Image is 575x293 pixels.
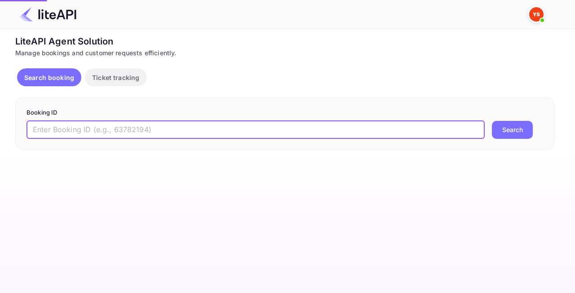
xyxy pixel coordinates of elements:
[15,35,554,48] div: LiteAPI Agent Solution
[529,7,544,22] img: Yandex Support
[15,48,554,58] div: Manage bookings and customer requests efficiently.
[20,7,76,22] img: LiteAPI Logo
[24,73,74,82] p: Search booking
[492,121,533,139] button: Search
[27,108,543,117] p: Booking ID
[27,121,485,139] input: Enter Booking ID (e.g., 63782194)
[92,73,139,82] p: Ticket tracking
